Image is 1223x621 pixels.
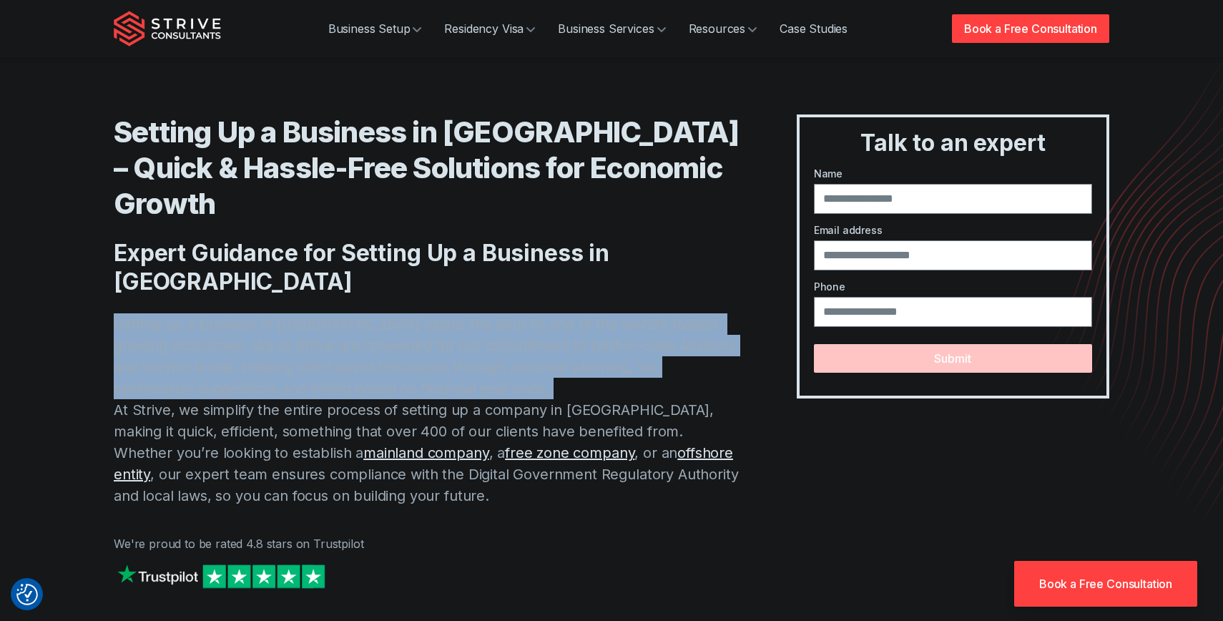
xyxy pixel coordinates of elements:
img: Revisit consent button [16,584,38,605]
a: Book a Free Consultation [952,14,1109,43]
h3: Talk to an expert [805,129,1101,157]
img: Strive on Trustpilot [114,561,328,592]
a: Book a Free Consultation [1014,561,1197,607]
p: We're proud to be rated 4.8 stars on Trustpilot [114,535,740,552]
a: mainland company [363,444,488,461]
button: Consent Preferences [16,584,38,605]
a: free zone company [505,444,634,461]
img: Strive Consultants [114,11,221,47]
a: Resources [677,14,769,43]
h2: Expert Guidance for Setting Up a Business in [GEOGRAPHIC_DATA] [114,239,740,296]
a: Residency Visa [433,14,546,43]
label: Email address [814,223,1092,238]
label: Phone [814,279,1092,294]
a: Business Setup [317,14,433,43]
a: Case Studies [768,14,859,43]
label: Name [814,166,1092,181]
button: Submit [814,344,1092,373]
h1: Setting Up a Business in [GEOGRAPHIC_DATA] – Quick & Hassle-Free Solutions for Economic Growth [114,114,740,222]
p: Setting up a business in [GEOGRAPHIC_DATA] opens the door to one of the world’s fastest-growing e... [114,313,740,507]
a: Business Services [546,14,677,43]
